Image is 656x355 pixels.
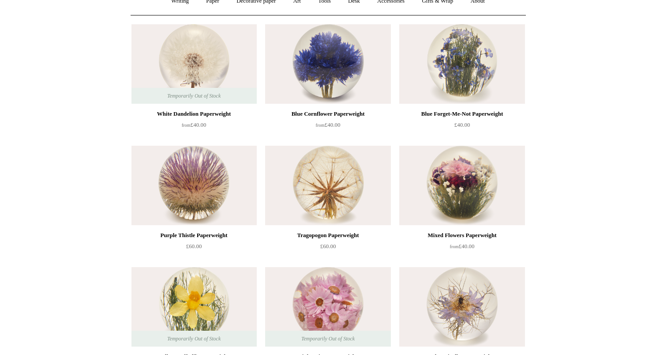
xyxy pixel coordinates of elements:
a: Blue Cornflower Paperweight Blue Cornflower Paperweight [265,24,390,104]
span: Temporarily Out of Stock [158,88,229,104]
div: Blue Forget-Me-Not Paperweight [401,109,522,119]
a: White Dandelion Paperweight from£40.00 [131,109,257,145]
span: £60.00 [320,243,336,249]
span: from [450,244,459,249]
span: Temporarily Out of Stock [158,331,229,347]
span: £60.00 [186,243,202,249]
span: Temporarily Out of Stock [292,331,364,347]
a: Tragopogon Paperweight Tragopogon Paperweight [265,146,390,225]
div: Mixed Flowers Paperweight [401,230,522,241]
a: Purple Thistle Paperweight Purple Thistle Paperweight [131,146,257,225]
div: Blue Cornflower Paperweight [267,109,388,119]
div: Purple Thistle Paperweight [134,230,255,241]
a: Blue Forget-Me-Not Paperweight Blue Forget-Me-Not Paperweight [399,24,525,104]
a: Mixed Flowers Paperweight Mixed Flowers Paperweight [399,146,525,225]
a: Yellow Daffodil Paperweight Yellow Daffodil Paperweight Temporarily Out of Stock [131,267,257,347]
img: Yellow Daffodil Paperweight [131,267,257,347]
div: White Dandelion Paperweight [134,109,255,119]
img: Mixed Flowers Paperweight [399,146,525,225]
a: White Dandelion Paperweight White Dandelion Paperweight Temporarily Out of Stock [131,24,257,104]
span: from [182,123,191,128]
a: Blue Forget-Me-Not Paperweight £40.00 [399,109,525,145]
span: £40.00 [182,121,206,128]
a: Pink Daisy Paperweight Pink Daisy Paperweight Temporarily Out of Stock [265,267,390,347]
a: Purple Thistle Paperweight £60.00 [131,230,257,266]
img: Pink Daisy Paperweight [265,267,390,347]
img: Blue Forget-Me-Not Paperweight [399,24,525,104]
div: Tragopogon Paperweight [267,230,388,241]
span: from [316,123,325,128]
img: White Dandelion Paperweight [131,24,257,104]
img: Purple Thistle Paperweight [131,146,257,225]
span: £40.00 [450,243,475,249]
span: £40.00 [316,121,341,128]
img: Tragopogon Paperweight [265,146,390,225]
img: Blue Nigella Paperweight [399,267,525,347]
a: Mixed Flowers Paperweight from£40.00 [399,230,525,266]
a: Blue Nigella Paperweight Blue Nigella Paperweight [399,267,525,347]
span: £40.00 [454,121,470,128]
a: Blue Cornflower Paperweight from£40.00 [265,109,390,145]
a: Tragopogon Paperweight £60.00 [265,230,390,266]
img: Blue Cornflower Paperweight [265,24,390,104]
